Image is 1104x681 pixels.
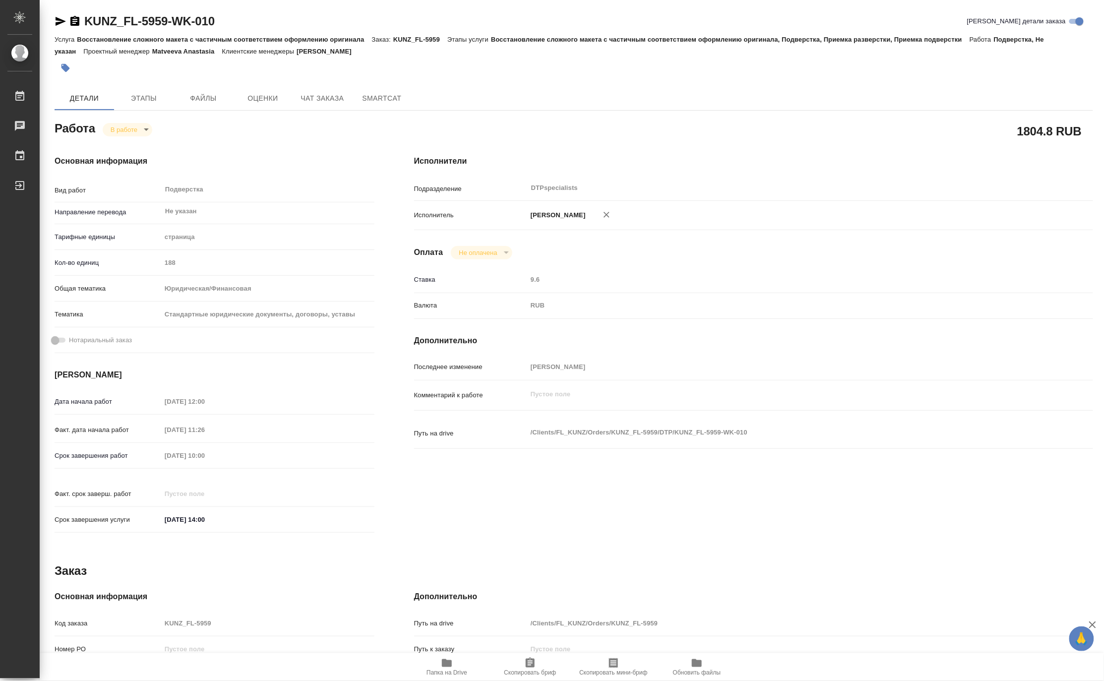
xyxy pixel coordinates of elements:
textarea: /Clients/FL_KUNZ/Orders/KUNZ_FL-5959/DTP/KUNZ_FL-5959-WK-010 [527,424,1037,441]
p: Последнее изменение [414,362,527,372]
button: Скопировать бриф [489,653,572,681]
p: Путь на drive [414,619,527,628]
button: Удалить исполнителя [596,204,617,226]
a: KUNZ_FL-5959-WK-010 [84,14,215,28]
p: Работа [970,36,994,43]
button: Добавить тэг [55,57,76,79]
p: Комментарий к работе [414,390,527,400]
button: В работе [108,125,140,134]
h2: 1804.8 RUB [1017,123,1082,139]
input: Пустое поле [161,487,248,501]
input: ✎ Введи что-нибудь [161,512,248,527]
input: Пустое поле [161,642,374,656]
div: Стандартные юридические документы, договоры, уставы [161,306,374,323]
p: Путь на drive [414,429,527,438]
span: Файлы [180,92,227,105]
h4: Основная информация [55,591,374,603]
button: Скопировать ссылку [69,15,81,27]
p: Подразделение [414,184,527,194]
span: Скопировать мини-бриф [579,669,647,676]
p: Дата начала работ [55,397,161,407]
div: RUB [527,297,1037,314]
span: Папка на Drive [427,669,467,676]
input: Пустое поле [527,272,1037,287]
p: Путь к заказу [414,644,527,654]
span: 🙏 [1073,628,1090,649]
p: Код заказа [55,619,161,628]
p: Факт. дата начала работ [55,425,161,435]
h4: Дополнительно [414,335,1093,347]
p: Направление перевода [55,207,161,217]
p: Заказ: [372,36,393,43]
h2: Заказ [55,563,87,579]
button: Не оплачена [456,248,500,257]
span: [PERSON_NAME] детали заказа [967,16,1066,26]
p: [PERSON_NAME] [527,210,586,220]
span: SmartCat [358,92,406,105]
input: Пустое поле [527,360,1037,374]
p: Клиентские менеджеры [222,48,297,55]
p: Восстановление сложного макета с частичным соответствием оформлению оригинала [77,36,371,43]
p: Факт. срок заверш. работ [55,489,161,499]
span: Обновить файлы [673,669,721,676]
div: В работе [103,123,152,136]
span: Чат заказа [299,92,346,105]
button: Скопировать ссылку для ЯМессенджера [55,15,66,27]
p: Исполнитель [414,210,527,220]
input: Пустое поле [161,394,248,409]
p: Проектный менеджер [83,48,152,55]
span: Этапы [120,92,168,105]
p: Валюта [414,301,527,310]
h2: Работа [55,119,95,136]
button: Папка на Drive [405,653,489,681]
p: [PERSON_NAME] [297,48,359,55]
p: Вид работ [55,186,161,195]
p: Ставка [414,275,527,285]
div: В работе [451,246,512,259]
input: Пустое поле [527,616,1037,630]
p: Общая тематика [55,284,161,294]
span: Оценки [239,92,287,105]
input: Пустое поле [161,255,374,270]
p: Восстановление сложного макета с частичным соответствием оформлению оригинала, Подверстка, Приемк... [491,36,970,43]
p: Тематика [55,310,161,319]
p: Этапы услуги [447,36,491,43]
h4: Дополнительно [414,591,1093,603]
h4: Оплата [414,247,443,258]
p: Matveeva Anastasia [152,48,222,55]
p: Срок завершения услуги [55,515,161,525]
p: Номер РО [55,644,161,654]
span: Скопировать бриф [504,669,556,676]
input: Пустое поле [161,616,374,630]
span: Нотариальный заказ [69,335,132,345]
input: Пустое поле [161,448,248,463]
p: KUNZ_FL-5959 [393,36,447,43]
button: Обновить файлы [655,653,738,681]
p: Кол-во единиц [55,258,161,268]
h4: Основная информация [55,155,374,167]
h4: [PERSON_NAME] [55,369,374,381]
input: Пустое поле [161,423,248,437]
button: 🙏 [1069,626,1094,651]
p: Услуга [55,36,77,43]
p: Срок завершения работ [55,451,161,461]
div: Юридическая/Финансовая [161,280,374,297]
div: страница [161,229,374,246]
h4: Исполнители [414,155,1093,167]
p: Тарифные единицы [55,232,161,242]
input: Пустое поле [527,642,1037,656]
span: Детали [61,92,108,105]
button: Скопировать мини-бриф [572,653,655,681]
